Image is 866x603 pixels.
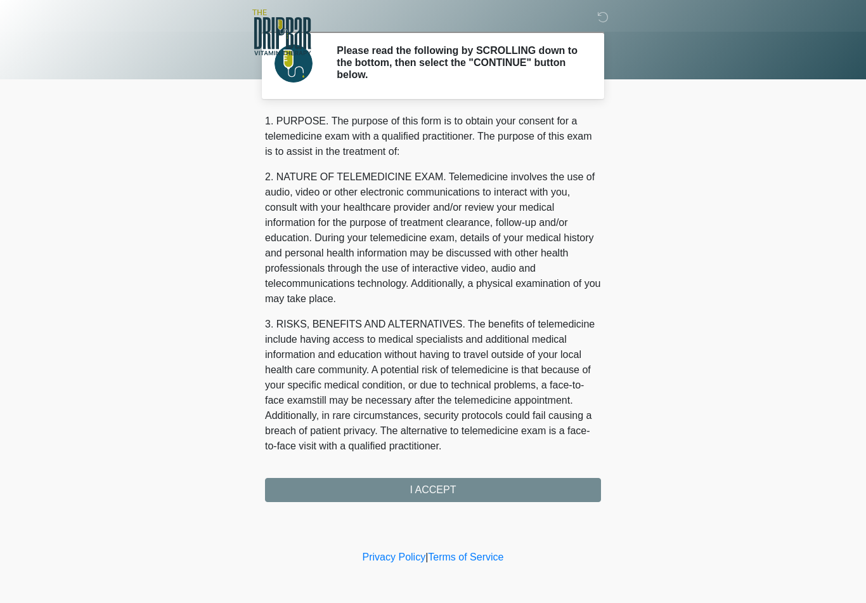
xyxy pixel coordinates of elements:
[265,317,601,454] p: 3. RISKS, BENEFITS AND ALTERNATIVES. The benefits of telemedicine include having access to medica...
[265,169,601,307] p: 2. NATURE OF TELEMEDICINE EXAM. Telemedicine involves the use of audio, video or other electronic...
[363,552,426,562] a: Privacy Policy
[252,10,311,55] img: The DRIPBaR - Lubbock Logo
[265,114,601,159] p: 1. PURPOSE. The purpose of this form is to obtain your consent for a telemedicine exam with a qua...
[428,552,503,562] a: Terms of Service
[425,552,428,562] a: |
